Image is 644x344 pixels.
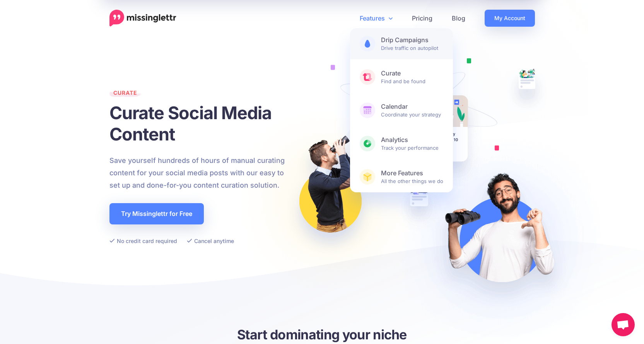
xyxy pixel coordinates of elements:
div: Features [350,28,453,192]
span: Curate [109,89,141,100]
a: My Account [485,10,535,27]
b: Calendar [381,103,443,111]
span: All the other things we do [381,169,443,185]
a: Drip CampaignsDrive traffic on autopilot [350,28,453,59]
a: CalendarCoordinate your strategy [350,95,453,126]
b: Curate [381,69,443,77]
a: AnalyticsTrack your performance [350,128,453,159]
span: Drive traffic on autopilot [381,36,443,51]
a: Try Missinglettr for Free [109,203,204,224]
a: CurateFind and be found [350,62,453,92]
span: Coordinate your strategy [381,103,443,118]
b: More Features [381,169,443,177]
a: Blog [442,10,475,27]
b: Analytics [381,136,443,144]
li: Cancel anytime [187,236,234,246]
li: No credit card required [109,236,177,246]
p: Save yourself hundreds of hours of manual curating content for your social media posts with our e... [109,154,293,192]
b: Drip Campaigns [381,36,443,44]
a: More FeaturesAll the other things we do [350,161,453,192]
div: Open chat [612,313,635,336]
a: Home [109,10,176,27]
h3: Start dominating your niche [109,326,535,343]
a: Features [350,10,402,27]
a: Pricing [402,10,442,27]
h1: Curate Social Media Content [109,102,293,145]
span: Track your performance [381,136,443,151]
span: Find and be found [381,69,443,85]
